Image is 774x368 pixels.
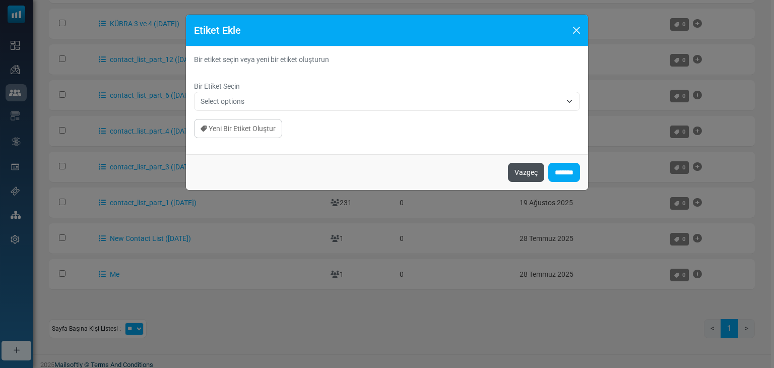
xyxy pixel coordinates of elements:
[569,23,584,38] button: Close
[508,163,544,182] button: Vazgeç
[194,92,580,111] span: Select options
[194,81,240,92] label: Bir Etiket Seçin
[194,119,282,138] a: Yeni Bir Etiket Oluştur
[201,95,561,107] span: Select options
[194,23,241,38] h5: Etiket Ekle
[201,97,244,105] span: Select options
[194,54,329,65] label: Bir etiket seçin veya yeni bir etiket oluşturun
